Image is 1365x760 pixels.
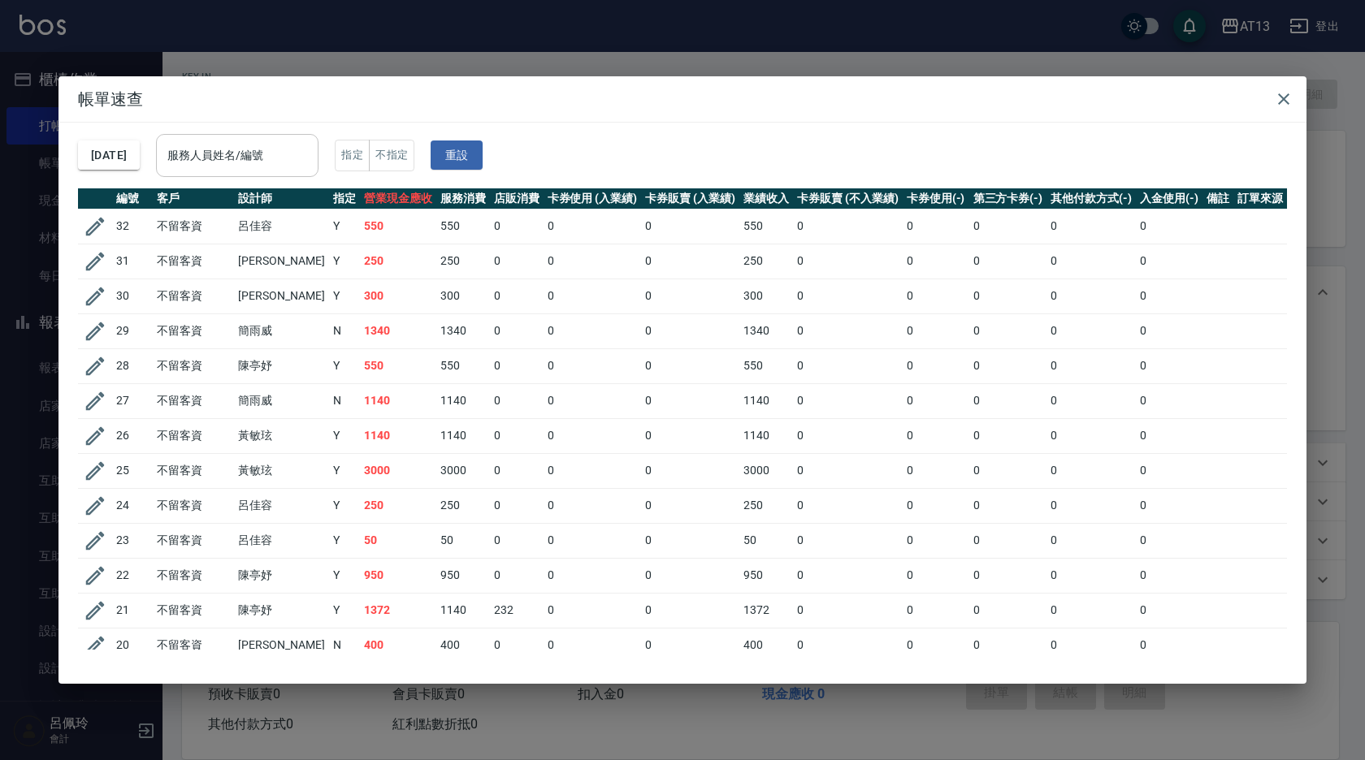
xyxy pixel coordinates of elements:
[329,593,360,628] td: Y
[1046,279,1136,313] td: 0
[739,244,793,279] td: 250
[969,348,1047,383] td: 0
[1046,209,1136,244] td: 0
[544,488,642,523] td: 0
[329,628,360,663] td: N
[641,488,739,523] td: 0
[739,488,793,523] td: 250
[793,244,903,279] td: 0
[1046,558,1136,593] td: 0
[1136,209,1202,244] td: 0
[641,279,739,313] td: 0
[360,244,436,279] td: 250
[1136,558,1202,593] td: 0
[360,383,436,418] td: 1140
[544,188,642,209] th: 卡券使用 (入業績)
[234,558,329,593] td: 陳亭妤
[903,209,969,244] td: 0
[360,453,436,488] td: 3000
[329,453,360,488] td: Y
[329,279,360,313] td: Y
[739,558,793,593] td: 950
[153,209,234,244] td: 不留客資
[969,418,1047,453] td: 0
[329,313,360,348] td: N
[329,558,360,593] td: Y
[329,209,360,244] td: Y
[234,348,329,383] td: 陳亭妤
[112,558,153,593] td: 22
[969,453,1047,488] td: 0
[436,418,490,453] td: 1140
[1136,244,1202,279] td: 0
[903,313,969,348] td: 0
[153,453,234,488] td: 不留客資
[1136,593,1202,628] td: 0
[234,313,329,348] td: 簡雨威
[153,593,234,628] td: 不留客資
[739,348,793,383] td: 550
[329,244,360,279] td: Y
[436,383,490,418] td: 1140
[436,523,490,558] td: 50
[969,383,1047,418] td: 0
[544,628,642,663] td: 0
[739,418,793,453] td: 1140
[1136,628,1202,663] td: 0
[436,453,490,488] td: 3000
[1136,453,1202,488] td: 0
[360,188,436,209] th: 營業現金應收
[490,279,544,313] td: 0
[544,418,642,453] td: 0
[1046,383,1136,418] td: 0
[793,279,903,313] td: 0
[436,558,490,593] td: 950
[969,279,1047,313] td: 0
[1046,488,1136,523] td: 0
[739,188,793,209] th: 業績收入
[490,383,544,418] td: 0
[969,313,1047,348] td: 0
[234,628,329,663] td: [PERSON_NAME]
[1202,188,1233,209] th: 備註
[544,453,642,488] td: 0
[1233,188,1287,209] th: 訂單來源
[544,244,642,279] td: 0
[903,628,969,663] td: 0
[969,244,1047,279] td: 0
[335,140,370,171] button: 指定
[969,628,1047,663] td: 0
[490,418,544,453] td: 0
[793,593,903,628] td: 0
[153,383,234,418] td: 不留客資
[793,523,903,558] td: 0
[436,279,490,313] td: 300
[641,453,739,488] td: 0
[641,188,739,209] th: 卡券販賣 (入業績)
[112,244,153,279] td: 31
[436,488,490,523] td: 250
[969,558,1047,593] td: 0
[234,209,329,244] td: 呂佳容
[969,488,1047,523] td: 0
[431,140,483,171] button: 重設
[1136,279,1202,313] td: 0
[436,313,490,348] td: 1340
[112,453,153,488] td: 25
[329,348,360,383] td: Y
[153,313,234,348] td: 不留客資
[793,488,903,523] td: 0
[641,348,739,383] td: 0
[544,523,642,558] td: 0
[903,418,969,453] td: 0
[641,593,739,628] td: 0
[112,523,153,558] td: 23
[490,593,544,628] td: 232
[793,313,903,348] td: 0
[490,523,544,558] td: 0
[1136,523,1202,558] td: 0
[112,418,153,453] td: 26
[793,348,903,383] td: 0
[153,488,234,523] td: 不留客資
[112,188,153,209] th: 編號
